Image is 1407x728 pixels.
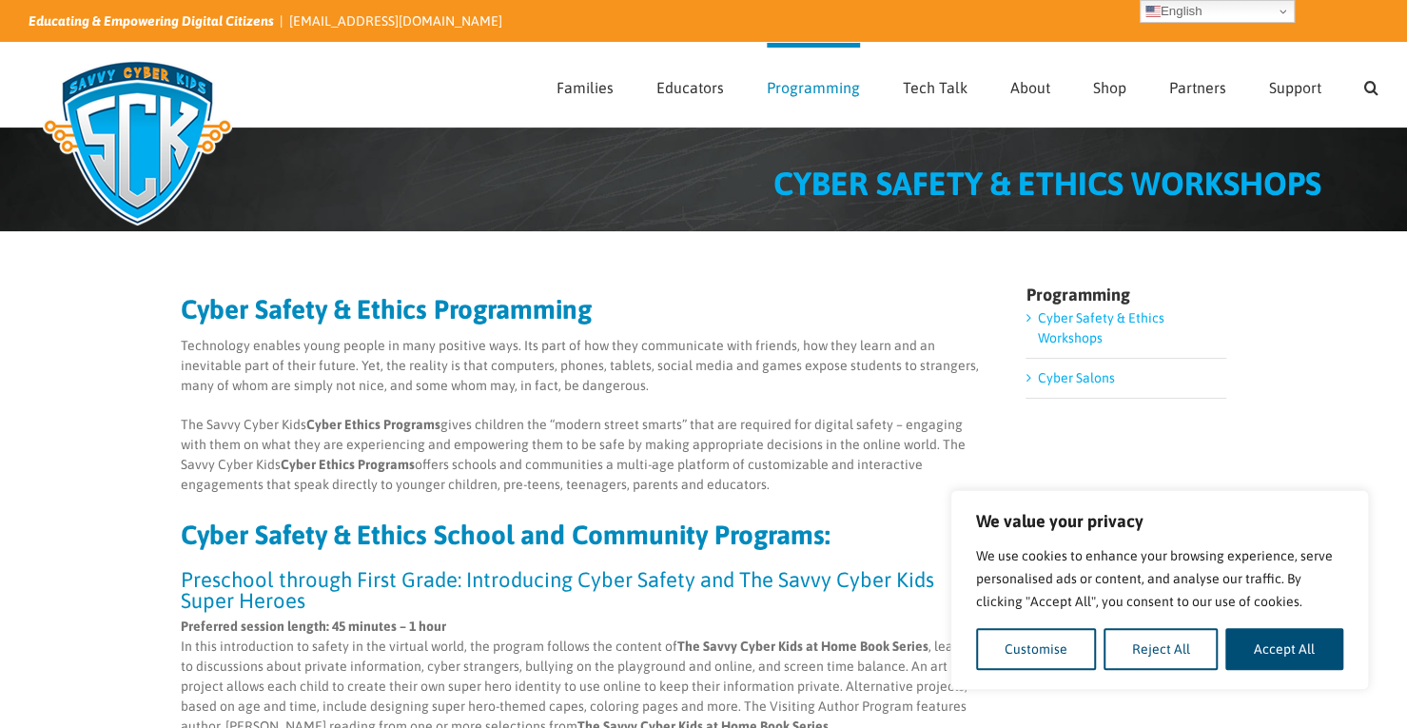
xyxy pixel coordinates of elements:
[557,43,1378,127] nav: Main Menu
[1010,80,1050,95] span: About
[1037,310,1163,345] a: Cyber Safety & Ethics Workshops
[1093,80,1126,95] span: Shop
[1010,43,1050,127] a: About
[557,80,614,95] span: Families
[1269,43,1321,127] a: Support
[677,639,928,654] strong: The Savvy Cyber Kids at Home Book Series
[976,510,1343,533] p: We value your privacy
[181,569,985,611] h3: Preschool through First Grade: Introducing Cyber Safety and The Savvy Cyber Kids Super Heroes
[903,43,967,127] a: Tech Talk
[181,520,831,550] strong: Cyber Safety & Ethics School and Community Programs:
[656,80,724,95] span: Educators
[29,48,246,238] img: Savvy Cyber Kids Logo
[181,296,985,323] h2: Cyber Safety & Ethics Programming
[1104,628,1219,670] button: Reject All
[1093,43,1126,127] a: Shop
[181,415,985,495] p: The Savvy Cyber Kids gives children the “modern street smarts” that are required for digital safe...
[767,80,860,95] span: Programming
[306,417,440,432] strong: Cyber Ethics Programs
[1225,628,1343,670] button: Accept All
[29,13,274,29] i: Educating & Empowering Digital Citizens
[1026,286,1226,304] h4: Programming
[1269,80,1321,95] span: Support
[181,336,985,396] p: Technology enables young people in many positive ways. Its part of how they communicate with frie...
[557,43,614,127] a: Families
[773,165,1321,202] span: CYBER SAFETY & ETHICS WORKSHOPS
[281,457,415,472] strong: Cyber Ethics Programs
[1145,4,1161,19] img: en
[1169,80,1226,95] span: Partners
[976,544,1343,613] p: We use cookies to enhance your browsing experience, serve personalised ads or content, and analys...
[767,43,860,127] a: Programming
[1037,370,1114,385] a: Cyber Salons
[976,628,1096,670] button: Customise
[903,80,967,95] span: Tech Talk
[656,43,724,127] a: Educators
[1169,43,1226,127] a: Partners
[181,619,446,634] strong: Preferred session length: 45 minutes – 1 hour
[289,13,502,29] a: [EMAIL_ADDRESS][DOMAIN_NAME]
[1364,43,1378,127] a: Search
